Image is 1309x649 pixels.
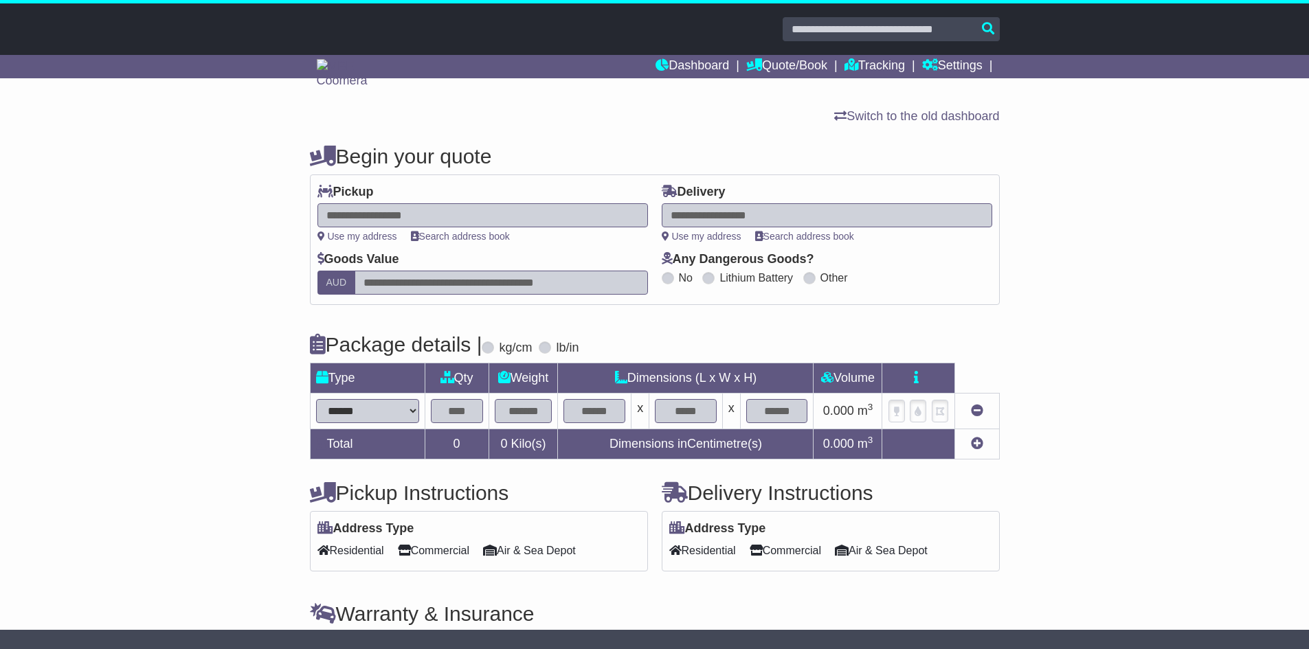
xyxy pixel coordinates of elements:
[483,540,576,561] span: Air & Sea Depot
[317,252,399,267] label: Goods Value
[662,185,726,200] label: Delivery
[719,271,793,284] label: Lithium Battery
[868,402,873,412] sup: 3
[556,341,579,356] label: lb/in
[835,540,928,561] span: Air & Sea Depot
[971,437,983,451] a: Add new item
[669,521,766,536] label: Address Type
[425,429,489,459] td: 0
[411,231,510,242] a: Search address book
[317,185,374,200] label: Pickup
[310,333,482,356] h4: Package details |
[317,521,414,536] label: Address Type
[398,540,469,561] span: Commercial
[834,109,999,123] a: Switch to the old dashboard
[823,404,854,418] span: 0.000
[823,437,854,451] span: 0.000
[814,363,882,394] td: Volume
[662,252,814,267] label: Any Dangerous Goods?
[489,363,558,394] td: Weight
[558,363,814,394] td: Dimensions (L x W x H)
[755,231,854,242] a: Search address book
[317,540,384,561] span: Residential
[499,341,532,356] label: kg/cm
[820,271,848,284] label: Other
[310,429,425,459] td: Total
[868,435,873,445] sup: 3
[746,55,827,78] a: Quote/Book
[662,231,741,242] a: Use my address
[310,602,1000,625] h4: Warranty & Insurance
[317,231,397,242] a: Use my address
[679,271,693,284] label: No
[971,404,983,418] a: Remove this item
[858,404,873,418] span: m
[631,394,649,429] td: x
[750,540,821,561] span: Commercial
[662,481,1000,504] h4: Delivery Instructions
[558,429,814,459] td: Dimensions in Centimetre(s)
[489,429,558,459] td: Kilo(s)
[858,437,873,451] span: m
[500,437,507,451] span: 0
[310,481,648,504] h4: Pickup Instructions
[669,540,736,561] span: Residential
[310,145,1000,168] h4: Begin your quote
[317,271,356,295] label: AUD
[922,55,983,78] a: Settings
[425,363,489,394] td: Qty
[844,55,905,78] a: Tracking
[656,55,729,78] a: Dashboard
[310,363,425,394] td: Type
[722,394,740,429] td: x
